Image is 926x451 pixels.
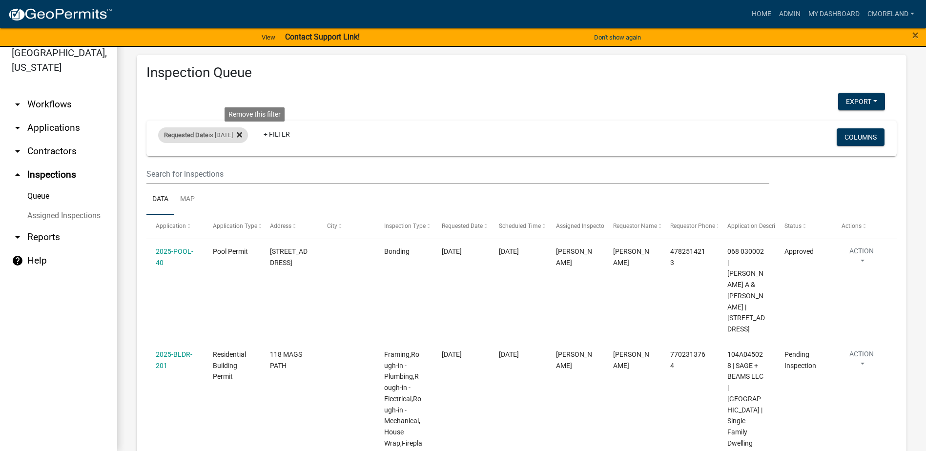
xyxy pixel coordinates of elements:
datatable-header-cell: Requestor Name [604,215,661,238]
datatable-header-cell: Address [261,215,318,238]
div: Remove this filter [225,107,285,122]
datatable-header-cell: Inspection Type [375,215,432,238]
datatable-header-cell: Application [146,215,204,238]
span: Inspection Type [384,223,426,229]
span: Residential Building Permit [213,350,246,381]
a: 2025-POOL-40 [156,247,193,266]
span: Pool Permit [213,247,248,255]
datatable-header-cell: Scheduled Time [489,215,546,238]
a: Admin [775,5,804,23]
span: Michele Rivera [613,247,649,266]
span: Application Description [727,223,789,229]
datatable-header-cell: City [318,215,375,238]
strong: Contact Support Link! [285,32,360,41]
span: Requestor Phone [670,223,715,229]
div: [DATE] [499,246,537,257]
i: help [12,255,23,266]
span: Bonding [384,247,410,255]
span: 7702313764 [670,350,705,369]
button: Action [842,246,882,270]
span: 09/19/2025 [442,247,462,255]
h3: Inspection Queue [146,64,897,81]
datatable-header-cell: Assigned Inspector [546,215,603,238]
a: View [258,29,279,45]
span: Requested Date [442,223,483,229]
input: Search for inspections [146,164,769,184]
datatable-header-cell: Requestor Phone [661,215,718,238]
span: Approved [784,247,814,255]
datatable-header-cell: Status [775,215,832,238]
span: Michele Rivera [556,350,592,369]
datatable-header-cell: Actions [832,215,889,238]
span: Address [270,223,291,229]
span: Application [156,223,186,229]
button: Export [838,93,885,110]
span: Requestor Name [613,223,657,229]
datatable-header-cell: Requested Date [432,215,489,238]
i: arrow_drop_down [12,145,23,157]
a: Map [174,184,201,215]
span: 4782514213 [670,247,705,266]
span: 09/19/2025 [442,350,462,358]
a: My Dashboard [804,5,864,23]
a: 2025-BLDR-201 [156,350,192,369]
button: Close [912,29,919,41]
div: is [DATE] [158,127,248,143]
span: Status [784,223,802,229]
a: Home [748,5,775,23]
span: 272 A HARMONY RD [270,247,308,266]
button: Columns [837,128,885,146]
span: 118 MAGS PATH [270,350,302,369]
button: Action [842,349,882,373]
span: 104A045028 | SAGE + BEAMS LLC | P O Box 4424 Eatonton, GA 31024 | Single Family Dwelling [727,350,763,447]
button: Don't show again [590,29,645,45]
datatable-header-cell: Application Description [718,215,775,238]
span: Pending Inspection [784,350,816,369]
a: cmoreland [864,5,918,23]
span: Application Type [213,223,257,229]
span: Requested Date [164,131,208,139]
a: Data [146,184,174,215]
span: Mark Smith [613,350,649,369]
i: arrow_drop_down [12,99,23,110]
span: 068 030002 | BRADY MARGARET A & VIRGIL P JR | 272 A HARMONY RD [727,247,765,333]
i: arrow_drop_up [12,169,23,181]
div: [DATE] [499,349,537,360]
a: + Filter [256,125,298,143]
span: × [912,28,919,42]
i: arrow_drop_down [12,122,23,134]
i: arrow_drop_down [12,231,23,243]
span: Cedrick Moreland [556,247,592,266]
span: Assigned Inspector [556,223,606,229]
span: Actions [842,223,862,229]
datatable-header-cell: Application Type [204,215,261,238]
span: Scheduled Time [499,223,541,229]
span: City [327,223,337,229]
